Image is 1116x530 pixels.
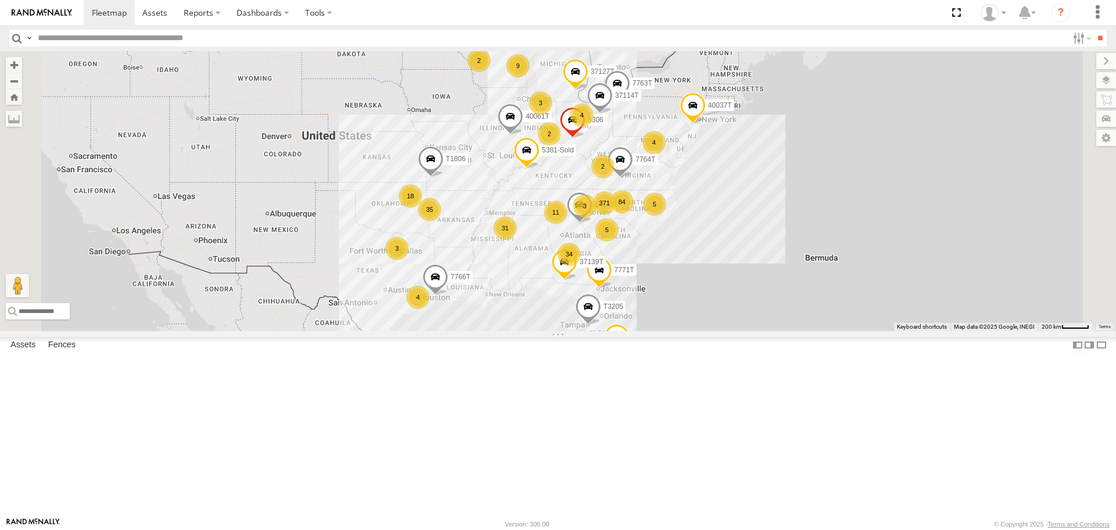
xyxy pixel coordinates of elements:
button: Drag Pegman onto the map to open Street View [6,274,29,297]
label: Search Query [24,30,34,47]
div: 371 [593,191,616,215]
div: 4 [642,131,666,154]
div: 11 [544,201,567,224]
span: 37127T [591,67,614,76]
button: Keyboard shortcuts [897,323,947,331]
a: Terms (opens in new tab) [1099,324,1111,329]
label: Hide Summary Table [1096,337,1107,354]
div: © Copyright 2025 - [994,521,1110,528]
button: Zoom in [6,57,22,73]
a: Visit our Website [6,518,60,530]
span: 40037T [708,101,732,109]
span: Map data ©2025 Google, INEGI [954,323,1035,330]
label: Measure [6,111,22,127]
div: 9 [506,54,530,77]
div: 84 [610,190,634,214]
span: 37114T [615,91,639,99]
button: Map Scale: 200 km per 44 pixels [1038,323,1093,331]
div: 3 [529,91,552,115]
div: 3 [385,237,409,260]
div: 4 [570,104,593,127]
div: 35 [418,198,441,221]
span: 5381-Sold [542,147,574,155]
label: Search Filter Options [1068,30,1093,47]
span: 7766T [450,273,470,282]
div: 2 [467,49,491,72]
div: 3 [573,194,596,218]
label: Dock Summary Table to the Left [1072,337,1083,354]
span: T3205 [603,303,623,311]
label: Dock Summary Table to the Right [1083,337,1095,354]
div: 18 [399,184,422,208]
div: 5 [595,218,618,241]
label: Assets [5,337,41,354]
i: ? [1051,3,1070,22]
div: 31 [493,216,517,240]
div: Dwight Wallace [977,4,1010,22]
div: 5 [643,193,666,216]
span: 200 km [1042,323,1061,330]
div: 2 [538,122,561,145]
a: Terms and Conditions [1048,521,1110,528]
img: rand-logo.svg [12,9,72,17]
div: 2 [591,155,614,178]
button: Zoom out [6,73,22,89]
span: 7763T [632,80,652,88]
label: Fences [42,337,81,354]
div: 4 [406,286,430,309]
button: Zoom Home [6,89,22,105]
label: Map Settings [1096,130,1116,146]
span: 7771T [614,266,634,275]
span: T1806 [446,155,466,163]
div: Version: 306.00 [505,521,549,528]
span: 40061T [525,113,549,121]
span: 37139T [580,258,603,266]
span: 5306 [588,116,603,125]
div: 34 [557,243,581,266]
span: 7764T [635,156,655,164]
